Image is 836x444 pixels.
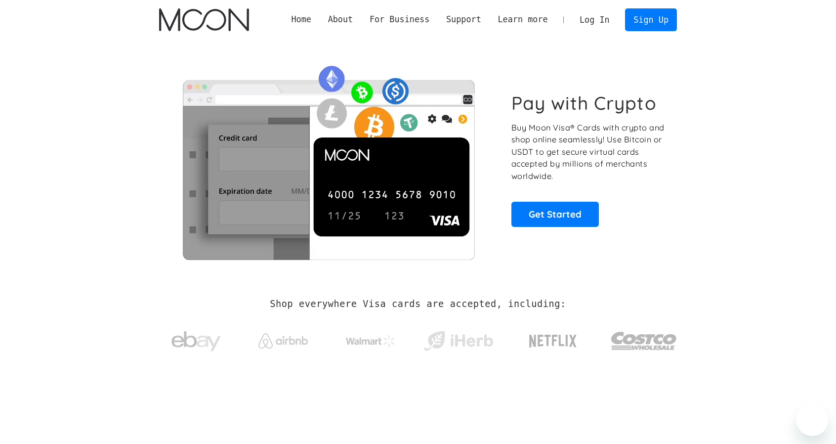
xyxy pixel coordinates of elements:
a: iHerb [421,318,495,359]
img: Netflix [528,329,578,354]
a: Walmart [334,325,408,352]
a: Sign Up [625,8,676,31]
a: ebay [159,316,233,362]
iframe: Кнопка запуска окна обмена сообщениями [796,404,828,436]
h2: Shop everywhere Visa cards are accepted, including: [270,299,566,310]
div: Learn more [490,13,556,26]
div: For Business [361,13,438,26]
a: Log In [571,9,618,31]
img: ebay [171,326,221,357]
a: home [159,8,249,31]
div: For Business [370,13,429,26]
img: Airbnb [258,333,308,349]
h1: Pay with Crypto [511,92,657,114]
a: Airbnb [247,323,320,354]
div: Support [446,13,481,26]
a: Netflix [509,319,597,358]
img: Moon Logo [159,8,249,31]
p: Buy Moon Visa® Cards with crypto and shop online seamlessly! Use Bitcoin or USDT to get secure vi... [511,122,666,182]
div: Support [438,13,489,26]
div: About [328,13,353,26]
div: About [320,13,361,26]
a: Home [283,13,320,26]
img: iHerb [421,328,495,354]
img: Costco [611,322,677,359]
a: Get Started [511,202,599,226]
img: Walmart [346,335,395,347]
img: Moon Cards let you spend your crypto anywhere Visa is accepted. [159,59,498,260]
a: Costco [611,312,677,364]
div: Learn more [498,13,547,26]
